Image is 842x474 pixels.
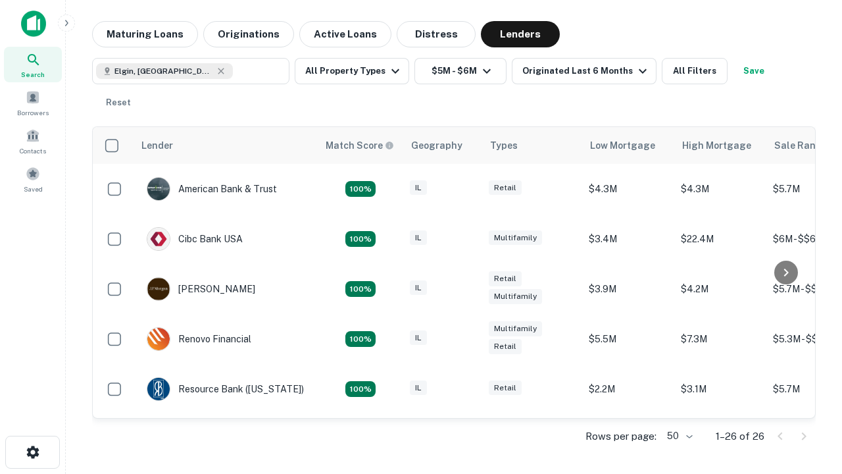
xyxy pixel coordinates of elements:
p: 1–26 of 26 [716,429,764,444]
div: [PERSON_NAME] [147,277,255,301]
div: IL [410,180,427,196]
img: picture [147,278,170,300]
div: IL [410,381,427,396]
button: Distress [397,21,476,47]
td: $2.2M [582,364,674,414]
img: picture [147,378,170,400]
td: $7.3M [674,314,766,364]
div: Matching Properties: 4, hasApolloMatch: undefined [345,231,376,247]
th: Geography [403,127,482,164]
td: $4M [674,414,766,464]
button: Active Loans [299,21,391,47]
div: Matching Properties: 4, hasApolloMatch: undefined [345,281,376,297]
th: Low Mortgage [582,127,674,164]
a: Contacts [4,123,62,159]
div: Retail [489,271,522,286]
button: Lenders [481,21,560,47]
div: Lender [141,138,173,153]
div: Low Mortgage [590,138,655,153]
div: Matching Properties: 4, hasApolloMatch: undefined [345,381,376,397]
div: High Mortgage [682,138,751,153]
div: American Bank & Trust [147,177,277,201]
a: Saved [4,161,62,197]
th: Capitalize uses an advanced AI algorithm to match your search with the best lender. The match sco... [318,127,403,164]
img: picture [147,228,170,250]
button: Originated Last 6 Months [512,58,656,84]
div: Retail [489,180,522,196]
td: $3.9M [582,264,674,314]
th: Types [482,127,582,164]
div: Matching Properties: 4, hasApolloMatch: undefined [345,331,376,347]
th: High Mortgage [674,127,766,164]
div: Geography [411,138,462,153]
td: $4.3M [674,164,766,214]
div: Originated Last 6 Months [522,63,651,79]
td: $3.4M [582,214,674,264]
span: Borrowers [17,107,49,118]
td: $4.3M [582,164,674,214]
div: Multifamily [489,289,542,304]
td: $3.1M [674,364,766,414]
td: $22.4M [674,214,766,264]
img: picture [147,328,170,350]
div: Retail [489,339,522,354]
button: All Property Types [295,58,409,84]
td: $5.5M [582,314,674,364]
div: Resource Bank ([US_STATE]) [147,377,304,401]
span: Search [21,69,45,80]
span: Elgin, [GEOGRAPHIC_DATA], [GEOGRAPHIC_DATA] [114,65,213,77]
button: All Filters [662,58,728,84]
div: Types [490,138,518,153]
div: IL [410,330,427,346]
button: Maturing Loans [92,21,198,47]
img: picture [147,178,170,200]
div: 50 [662,427,695,446]
div: Renovo Financial [147,327,251,351]
span: Contacts [20,145,46,156]
h6: Match Score [326,138,391,153]
div: Matching Properties: 7, hasApolloMatch: undefined [345,181,376,197]
div: IL [410,230,427,246]
div: Capitalize uses an advanced AI algorithm to match your search with the best lender. The match sco... [326,138,394,153]
p: Rows per page: [585,429,656,444]
button: $5M - $6M [414,58,507,84]
th: Lender [134,127,318,164]
td: $4.2M [674,264,766,314]
div: Multifamily [489,230,542,246]
button: Originations [203,21,294,47]
a: Search [4,47,62,82]
div: Multifamily [489,321,542,336]
iframe: Chat Widget [776,327,842,390]
td: $4M [582,414,674,464]
img: capitalize-icon.png [21,11,46,37]
a: Borrowers [4,85,62,120]
div: Cibc Bank USA [147,227,243,251]
button: Save your search to get updates of matches that match your search criteria. [733,58,775,84]
button: Reset [97,90,139,116]
div: Retail [489,381,522,396]
div: IL [410,280,427,296]
span: Saved [24,184,43,194]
